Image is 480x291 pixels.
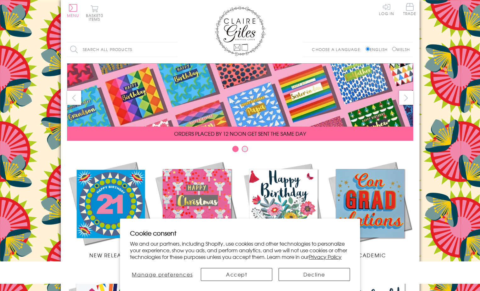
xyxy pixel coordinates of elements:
label: Welsh [392,47,410,52]
span: Menu [67,13,79,18]
button: prev [67,91,81,105]
img: Claire Giles Greetings Cards [215,6,265,56]
button: Accept [201,268,272,281]
p: Choose a language: [312,47,364,52]
a: New Releases [67,160,154,259]
button: Menu [67,4,79,17]
label: English [366,47,391,52]
a: Privacy Policy [309,253,342,260]
a: Trade [403,3,416,17]
a: Academic [327,160,413,259]
div: Carousel Pagination [67,145,413,155]
button: Decline [279,268,350,281]
button: Basket0 items [86,5,103,21]
button: Carousel Page 1 (Current Slide) [232,146,239,152]
button: Carousel Page 2 [242,146,248,152]
input: English [366,47,370,51]
input: Search [171,43,177,57]
a: Log In [379,3,394,15]
span: 0 items [89,13,103,22]
span: ORDERS PLACED BY 12 NOON GET SENT THE SAME DAY [174,130,306,137]
span: New Releases [89,251,131,259]
a: Birthdays [240,160,327,259]
input: Search all products [67,43,177,57]
span: Trade [403,3,416,15]
span: Manage preferences [132,271,193,278]
span: Academic [354,251,386,259]
a: Christmas [154,160,240,259]
p: We and our partners, including Shopify, use cookies and other technologies to personalize your ex... [130,240,350,260]
button: next [399,91,413,105]
button: Manage preferences [130,268,195,281]
h2: Cookie consent [130,229,350,237]
input: Welsh [392,47,396,51]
